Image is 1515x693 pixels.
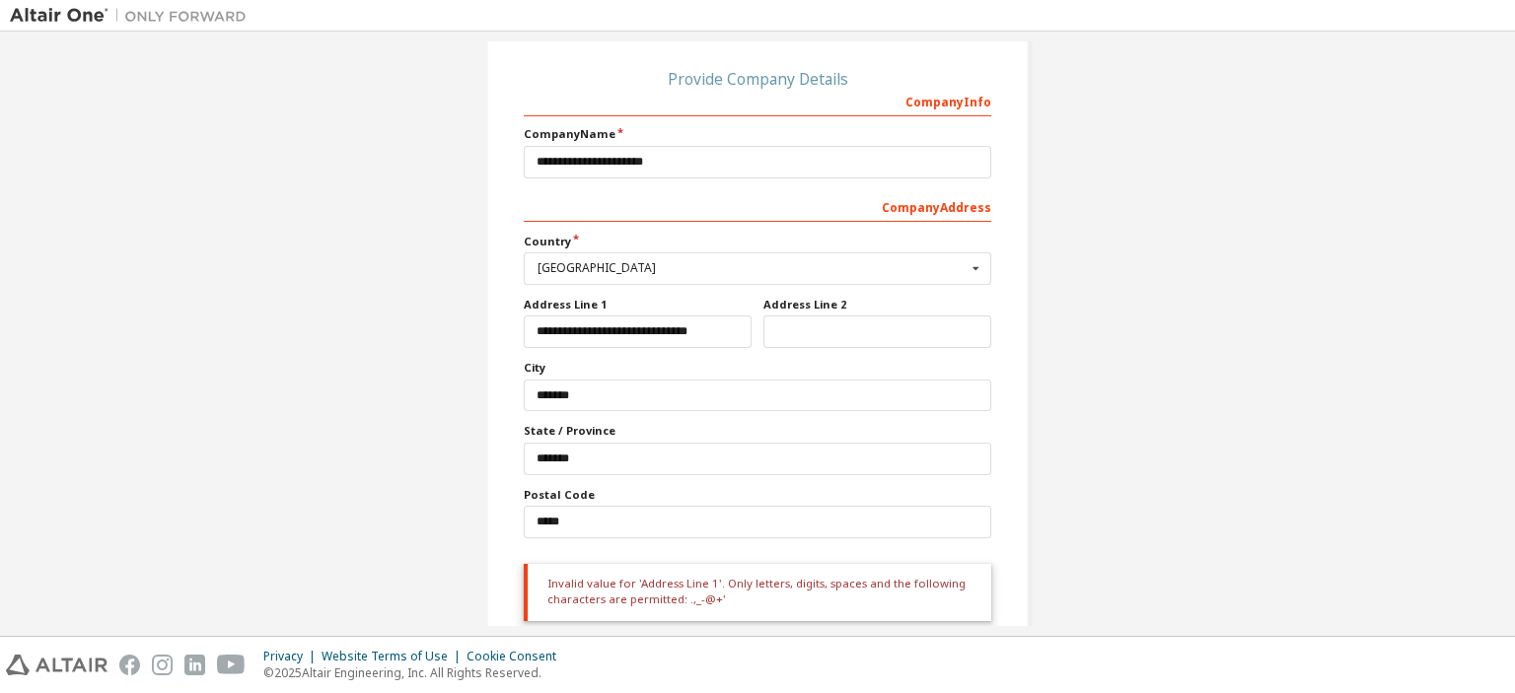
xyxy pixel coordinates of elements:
[263,664,568,681] p: © 2025 Altair Engineering, Inc. All Rights Reserved.
[322,649,467,664] div: Website Terms of Use
[6,655,108,675] img: altair_logo.svg
[217,655,246,675] img: youtube.svg
[119,655,140,675] img: facebook.svg
[524,487,991,503] label: Postal Code
[152,655,173,675] img: instagram.svg
[524,564,991,622] div: Invalid value for 'Address Line 1'. Only letters, digits, spaces and the following characters are...
[524,126,991,142] label: Company Name
[524,423,991,439] label: State / Province
[538,262,967,274] div: [GEOGRAPHIC_DATA]
[10,6,256,26] img: Altair One
[524,297,752,312] label: Address Line 1
[524,234,991,249] label: Country
[524,73,991,85] div: Provide Company Details
[467,649,568,664] div: Cookie Consent
[524,360,991,376] label: City
[184,655,205,675] img: linkedin.svg
[524,85,991,116] div: Company Info
[263,649,322,664] div: Privacy
[763,297,991,312] label: Address Line 2
[524,190,991,222] div: Company Address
